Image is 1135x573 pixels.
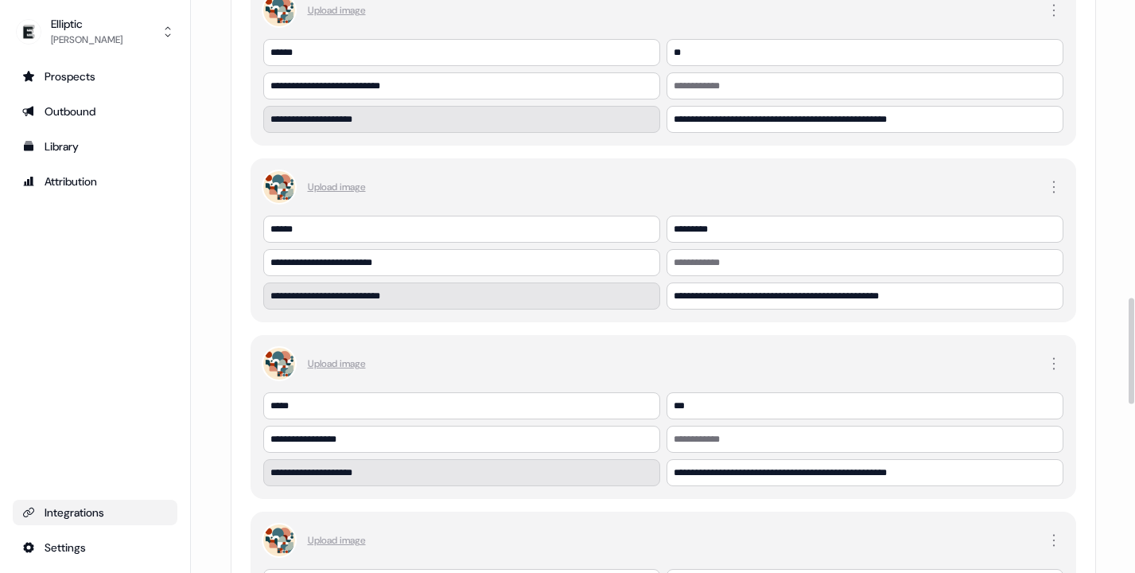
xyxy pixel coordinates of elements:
a: Go to integrations [13,535,177,560]
img: Account Owner [263,524,295,556]
button: Elliptic[PERSON_NAME] [13,13,177,51]
a: Go to attribution [13,169,177,194]
a: Go to integrations [13,500,177,525]
div: Settings [22,540,168,555]
div: Outbound [22,103,168,119]
img: Account Owner [263,171,295,203]
a: Go to templates [13,134,177,159]
button: Mark owner as default [1044,354,1063,373]
div: Library [22,138,168,154]
label: Upload image [308,532,366,548]
label: Upload image [308,356,366,372]
div: [PERSON_NAME] [51,32,122,48]
button: Mark owner as default [1044,177,1063,197]
label: Upload image [308,2,366,18]
a: Go to prospects [13,64,177,89]
div: Integrations [22,505,168,520]
label: Upload image [308,179,366,195]
img: Account Owner [263,348,295,380]
div: Prospects [22,68,168,84]
div: Attribution [22,173,168,189]
a: Go to outbound experience [13,99,177,124]
div: Elliptic [51,16,122,32]
button: Mark owner as default [1044,531,1063,550]
button: Mark owner as default [1044,1,1063,20]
